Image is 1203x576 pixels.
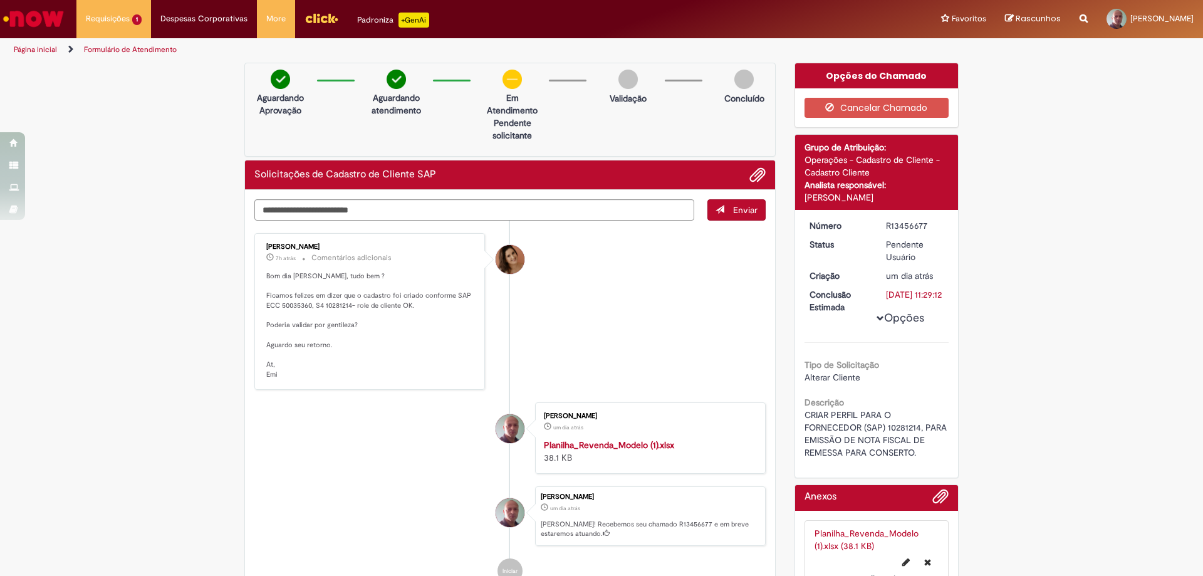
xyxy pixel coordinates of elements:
[1016,13,1061,24] span: Rascunhos
[932,488,949,511] button: Adicionar anexos
[805,359,879,370] b: Tipo de Solicitação
[724,92,764,105] p: Concluído
[618,70,638,89] img: img-circle-grey.png
[496,498,524,527] div: Roberto Venâncio Da Silva
[387,70,406,89] img: check-circle-green.png
[550,505,580,512] time: 28/08/2025 10:29:08
[132,14,142,25] span: 1
[250,92,311,117] p: Aguardando Aprovação
[366,92,427,117] p: Aguardando atendimento
[895,552,917,572] button: Editar nome de arquivo Planilha_Revenda_Modelo (1).xlsx
[805,98,949,118] button: Cancelar Chamado
[266,243,475,251] div: [PERSON_NAME]
[503,70,522,89] img: circle-minus.png
[917,552,939,572] button: Excluir Planilha_Revenda_Modelo (1).xlsx
[550,505,580,512] span: um dia atrás
[544,439,753,464] div: 38.1 KB
[886,238,944,263] div: Pendente Usuário
[815,528,919,552] a: Planilha_Revenda_Modelo (1).xlsx (38.1 KB)
[952,13,986,25] span: Favoritos
[1130,13,1194,24] span: [PERSON_NAME]
[276,254,296,262] time: 29/08/2025 07:52:33
[795,63,959,88] div: Opções do Chamado
[84,45,177,55] a: Formulário de Atendimento
[266,13,286,25] span: More
[482,117,543,142] p: Pendente solicitante
[357,13,429,28] div: Padroniza
[496,245,524,274] div: Emiliane Dias De Souza
[886,270,933,281] span: um dia atrás
[544,412,753,420] div: [PERSON_NAME]
[805,372,860,383] span: Alterar Cliente
[9,38,793,61] ul: Trilhas de página
[311,253,392,263] small: Comentários adicionais
[886,270,944,282] div: 28/08/2025 10:29:08
[805,154,949,179] div: Operações - Cadastro de Cliente - Cadastro Cliente
[886,288,944,301] div: [DATE] 11:29:12
[749,167,766,183] button: Adicionar anexos
[805,191,949,204] div: [PERSON_NAME]
[800,270,877,282] dt: Criação
[305,9,338,28] img: click_logo_yellow_360x200.png
[610,92,647,105] p: Validação
[805,179,949,191] div: Analista responsável:
[553,424,583,431] span: um dia atrás
[707,199,766,221] button: Enviar
[800,288,877,313] dt: Conclusão Estimada
[254,199,694,221] textarea: Digite sua mensagem aqui...
[805,409,949,458] span: CRIAR PERFIL PARA O FORNECEDOR (SAP) 10281214, PARA EMISSÃO DE NOTA FISCAL DE REMESSA PARA CONSERTO.
[482,92,543,117] p: Em Atendimento
[1005,13,1061,25] a: Rascunhos
[805,141,949,154] div: Grupo de Atribuição:
[805,397,844,408] b: Descrição
[271,70,290,89] img: check-circle-green.png
[734,70,754,89] img: img-circle-grey.png
[886,219,944,232] div: R13456677
[86,13,130,25] span: Requisições
[160,13,247,25] span: Despesas Corporativas
[254,169,436,181] h2: Solicitações de Cadastro de Cliente SAP Histórico de tíquete
[733,204,758,216] span: Enviar
[541,493,759,501] div: [PERSON_NAME]
[496,414,524,443] div: Roberto Venâncio Da Silva
[276,254,296,262] span: 7h atrás
[254,486,766,547] li: Roberto Venâncio Da Silva
[800,238,877,251] dt: Status
[805,491,836,503] h2: Anexos
[886,270,933,281] time: 28/08/2025 10:29:08
[541,520,759,539] p: [PERSON_NAME]! Recebemos seu chamado R13456677 e em breve estaremos atuando.
[266,271,475,380] p: Bom dia [PERSON_NAME], tudo bem ? Ficamos felizes em dizer que o cadastro foi criado conforme SAP...
[544,439,674,451] a: Planilha_Revenda_Modelo (1).xlsx
[1,6,66,31] img: ServiceNow
[800,219,877,232] dt: Número
[14,45,57,55] a: Página inicial
[398,13,429,28] p: +GenAi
